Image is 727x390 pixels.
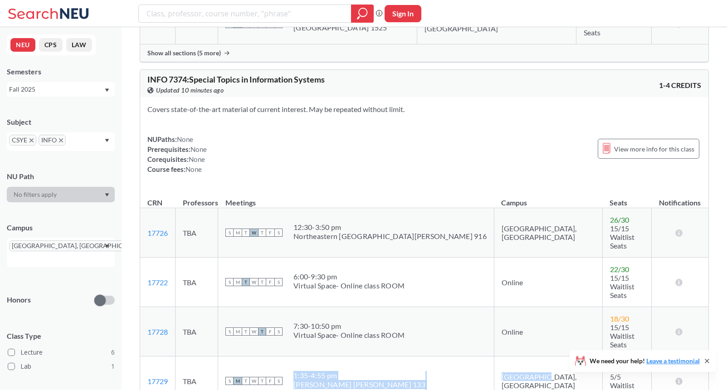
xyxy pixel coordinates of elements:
span: F [266,377,274,385]
span: T [258,229,266,237]
span: None [189,155,205,163]
div: 12:30 - 3:50 pm [293,223,487,232]
th: Campus [494,189,602,208]
p: Honors [7,295,31,305]
div: magnifying glass [351,5,374,23]
span: We need your help! [590,358,700,364]
td: [GEOGRAPHIC_DATA], [GEOGRAPHIC_DATA] [494,208,602,258]
td: TBA [176,307,218,356]
span: T [242,377,250,385]
a: 17722 [147,278,168,287]
span: W [250,278,258,286]
svg: magnifying glass [357,7,368,20]
span: 15/15 Waitlist Seats [610,273,634,299]
div: [PERSON_NAME] [PERSON_NAME] 133 [293,380,425,389]
span: Show all sections (5 more) [147,49,221,57]
button: LAW [66,38,92,52]
span: 1 [111,361,115,371]
span: 15/15 Waitlist Seats [610,224,634,250]
span: F [266,278,274,286]
svg: X to remove pill [59,138,63,142]
div: 6:00 - 9:30 pm [293,272,405,281]
div: Virtual Space- Online class ROOM [293,331,405,340]
span: 6 [111,347,115,357]
div: NU Path [7,171,115,181]
td: Online [494,258,602,307]
span: T [242,278,250,286]
td: TBA [176,258,218,307]
a: 17728 [147,327,168,336]
svg: Dropdown arrow [105,88,109,92]
a: Leave a testimonial [646,357,700,365]
th: Meetings [218,189,494,208]
span: 18 / 30 [610,314,629,323]
svg: Dropdown arrow [105,244,109,248]
span: 26 / 30 [610,215,629,224]
span: F [266,327,274,336]
div: CSYEX to remove pillINFOX to remove pillDropdown arrow [7,132,115,151]
input: Class, professor, course number, "phrase" [146,6,345,21]
div: 1:35 - 4:55 pm [293,371,425,380]
label: Lecture [8,346,115,358]
span: INFOX to remove pill [39,135,66,146]
span: S [225,327,234,336]
span: W [250,377,258,385]
span: INFO 7374 : Special Topics in Information Systems [147,74,325,84]
span: M [234,278,242,286]
a: 17726 [147,229,168,237]
span: T [258,377,266,385]
div: Semesters [7,67,115,77]
svg: Dropdown arrow [105,139,109,142]
span: None [185,165,202,173]
span: M [234,327,242,336]
span: T [258,278,266,286]
svg: Dropdown arrow [105,193,109,197]
span: S [274,229,283,237]
div: [GEOGRAPHIC_DATA], [GEOGRAPHIC_DATA]X to remove pillDropdown arrow [7,238,115,267]
button: Sign In [385,5,421,22]
span: 15/15 Waitlist Seats [584,19,629,37]
span: S [274,327,283,336]
div: Subject [7,117,115,127]
span: None [177,135,193,143]
div: NUPaths: Prerequisites: Corequisites: Course fees: [147,134,207,174]
div: Campus [7,223,115,233]
span: S [274,278,283,286]
div: Show all sections (5 more) [140,44,708,62]
a: 17729 [147,377,168,385]
button: NEU [10,38,35,52]
span: W [250,229,258,237]
span: Updated 10 minutes ago [156,85,224,95]
td: Online [494,307,602,356]
div: CRN [147,198,162,208]
span: 22 / 30 [610,265,629,273]
span: S [225,229,234,237]
span: S [274,377,283,385]
section: Covers state-of-the-art material of current interest. May be repeated without limit. [147,104,701,114]
svg: X to remove pill [29,138,34,142]
div: Dropdown arrow [7,187,115,202]
span: S [225,278,234,286]
label: Lab [8,361,115,372]
div: 7:30 - 10:50 pm [293,322,405,331]
div: [GEOGRAPHIC_DATA] 1525 [293,23,387,32]
span: T [242,229,250,237]
span: Class Type [7,331,115,341]
span: T [258,327,266,336]
span: F [266,229,274,237]
span: 15/15 Waitlist Seats [610,323,634,349]
th: Notifications [652,189,708,208]
div: Fall 2025 [9,84,104,94]
span: T [242,327,250,336]
div: Virtual Space- Online class ROOM [293,281,405,290]
div: Northeastern [GEOGRAPHIC_DATA][PERSON_NAME] 916 [293,232,487,241]
td: TBA [176,208,218,258]
span: M [234,377,242,385]
span: M [234,229,242,237]
div: Fall 2025Dropdown arrow [7,82,115,97]
span: [GEOGRAPHIC_DATA], [GEOGRAPHIC_DATA]X to remove pill [9,240,153,251]
span: None [190,145,207,153]
span: CSYEX to remove pill [9,135,36,146]
span: S [225,377,234,385]
th: Professors [176,189,218,208]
